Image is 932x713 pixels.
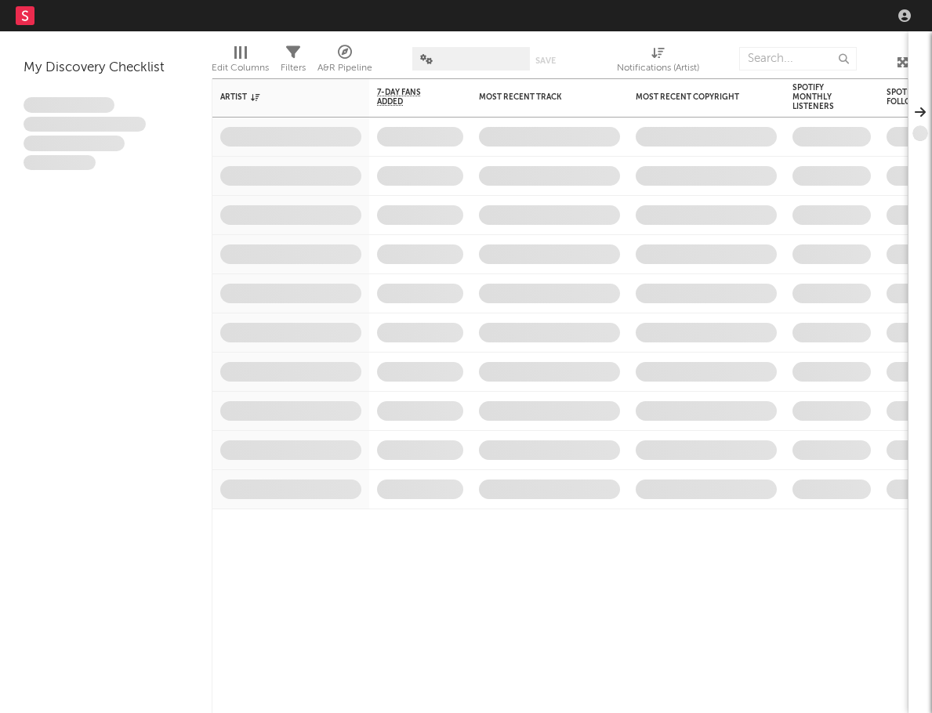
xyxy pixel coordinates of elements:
span: 7-Day Fans Added [377,88,440,107]
div: Notifications (Artist) [617,39,699,85]
span: Aliquam viverra [24,155,96,171]
div: Spotify Monthly Listeners [792,83,847,111]
div: Edit Columns [212,39,269,85]
div: Most Recent Copyright [636,92,753,102]
div: Edit Columns [212,59,269,78]
div: A&R Pipeline [317,39,372,85]
button: Save [535,56,556,65]
div: Filters [281,39,306,85]
div: My Discovery Checklist [24,59,188,78]
span: Praesent ac interdum [24,136,125,151]
div: Most Recent Track [479,92,597,102]
div: Filters [281,59,306,78]
input: Search... [739,47,857,71]
span: Integer aliquet in purus et [24,117,146,132]
span: Lorem ipsum dolor [24,97,114,113]
div: A&R Pipeline [317,59,372,78]
div: Notifications (Artist) [617,59,699,78]
div: Artist [220,92,338,102]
